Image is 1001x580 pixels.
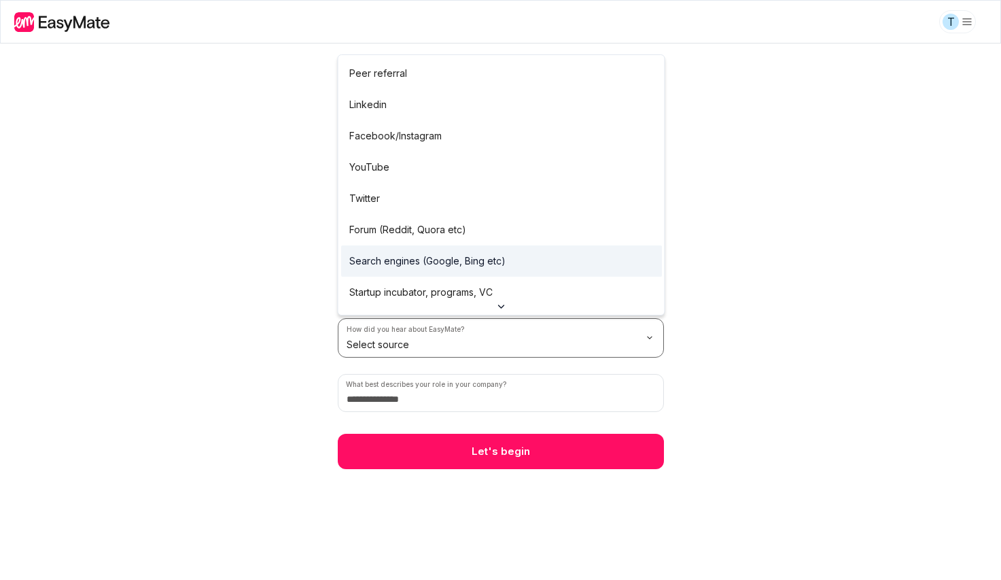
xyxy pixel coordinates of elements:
[349,254,506,269] p: Search engines (Google, Bing etc)
[349,222,466,237] p: Forum (Reddit, Quora etc)
[349,191,380,206] p: Twitter
[349,97,387,112] p: Linkedin
[349,129,442,143] p: Facebook/Instagram
[349,285,493,300] p: Startup incubator, programs, VC
[349,160,389,175] p: YouTube
[349,66,407,81] p: Peer referral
